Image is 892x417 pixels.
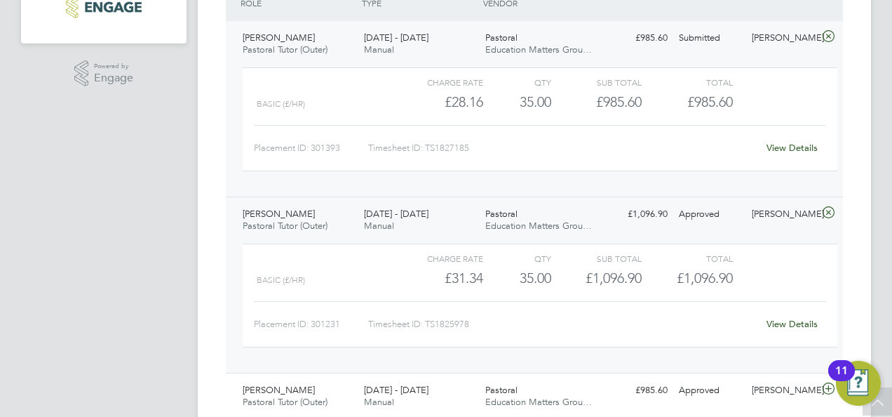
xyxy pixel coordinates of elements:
div: Approved [673,379,746,402]
a: Powered byEngage [74,60,134,87]
span: [DATE] - [DATE] [364,208,428,220]
div: £985.60 [600,27,673,50]
div: Total [642,74,732,91]
div: [PERSON_NAME] [746,379,819,402]
span: Engage [94,72,133,84]
span: Pastoral Tutor (Outer) [243,44,327,55]
span: Manual [364,44,394,55]
div: Charge rate [393,74,483,91]
span: Pastoral [485,384,518,396]
div: Timesheet ID: TS1827185 [368,137,757,159]
span: £1,096.90 [677,270,733,286]
div: £1,096.90 [600,203,673,226]
div: QTY [483,250,551,267]
span: £985.60 [687,93,733,110]
div: Charge rate [393,250,483,267]
span: Basic (£/HR) [257,275,305,285]
div: £28.16 [393,91,483,114]
div: 35.00 [483,267,551,290]
span: Manual [364,396,394,408]
div: 35.00 [483,91,551,114]
div: 11 [835,371,848,389]
span: Education Matters Grou… [485,396,592,408]
div: £985.60 [551,91,642,114]
span: Powered by [94,60,133,72]
div: [PERSON_NAME] [746,27,819,50]
span: Pastoral [485,208,518,220]
div: Timesheet ID: TS1825978 [368,313,757,336]
a: View Details [766,142,818,154]
div: £1,096.90 [551,267,642,290]
div: Total [642,250,732,267]
div: £31.34 [393,267,483,290]
div: Approved [673,203,746,226]
span: Basic (£/HR) [257,99,305,109]
a: View Details [766,318,818,330]
div: QTY [483,74,551,91]
span: Pastoral Tutor (Outer) [243,396,327,408]
span: [PERSON_NAME] [243,32,315,44]
span: Manual [364,220,394,232]
div: Submitted [673,27,746,50]
button: Open Resource Center, 11 new notifications [836,361,881,406]
span: Education Matters Grou… [485,44,592,55]
span: [PERSON_NAME] [243,384,315,396]
div: [PERSON_NAME] [746,203,819,226]
span: Pastoral Tutor (Outer) [243,220,327,232]
span: [PERSON_NAME] [243,208,315,220]
div: £985.60 [600,379,673,402]
span: Pastoral [485,32,518,44]
div: Placement ID: 301231 [254,313,368,336]
div: Sub Total [551,250,642,267]
div: Sub Total [551,74,642,91]
span: Education Matters Grou… [485,220,592,232]
span: [DATE] - [DATE] [364,32,428,44]
div: Placement ID: 301393 [254,137,368,159]
span: [DATE] - [DATE] [364,384,428,396]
